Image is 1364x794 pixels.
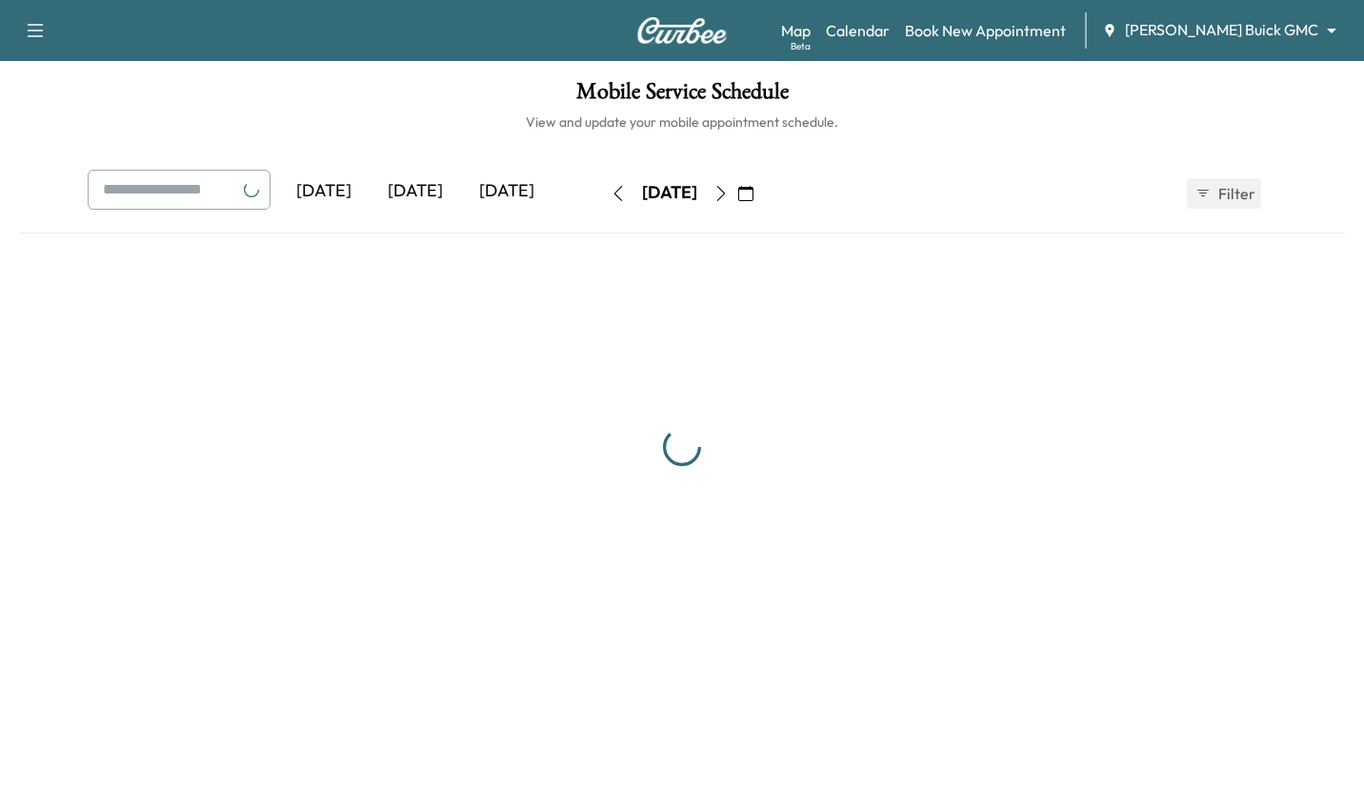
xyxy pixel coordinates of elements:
button: Filter [1187,178,1261,209]
div: Beta [791,39,811,53]
img: Curbee Logo [636,17,728,44]
span: Filter [1218,182,1253,205]
a: Calendar [826,19,890,42]
div: [DATE] [461,170,552,214]
a: Book New Appointment [905,19,1066,42]
div: [DATE] [642,181,697,205]
a: MapBeta [781,19,811,42]
h1: Mobile Service Schedule [19,80,1345,112]
div: [DATE] [370,170,461,214]
h6: View and update your mobile appointment schedule. [19,112,1345,132]
span: [PERSON_NAME] Buick GMC [1125,19,1318,41]
div: [DATE] [278,170,370,214]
